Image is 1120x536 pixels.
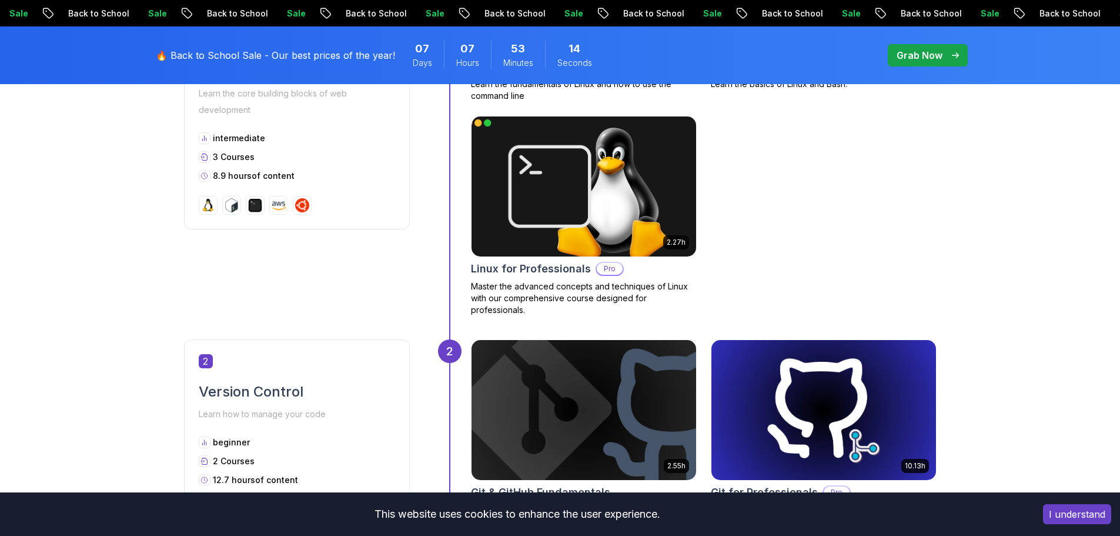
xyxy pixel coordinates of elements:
[553,8,591,19] p: Sale
[272,198,286,212] img: aws logo
[711,78,937,90] p: Learn the basics of Linux and Bash.
[1043,504,1111,524] button: Accept cookies
[831,8,868,19] p: Sale
[213,437,250,448] p: beginner
[415,41,429,57] span: 7 Days
[569,41,580,57] span: 14 Seconds
[414,8,452,19] p: Sale
[897,48,942,62] p: Grab Now
[969,8,1007,19] p: Sale
[295,198,309,212] img: ubuntu logo
[199,354,213,368] span: 2
[751,8,831,19] p: Back to School
[201,198,215,212] img: linux logo
[137,8,175,19] p: Sale
[471,339,697,516] a: Git & GitHub Fundamentals card2.55hGit & GitHub FundamentalsLearn the fundamentals of Git and Git...
[473,8,553,19] p: Back to School
[57,8,137,19] p: Back to School
[503,57,533,69] span: Minutes
[248,198,262,212] img: terminal logo
[213,170,295,182] p: 8.9 hours of content
[711,339,937,528] a: Git for Professionals card10.13hGit for ProfessionalsProMaster advanced Git and GitHub techniques...
[511,41,525,57] span: 53 Minutes
[667,461,686,471] p: 2.55h
[413,57,432,69] span: Days
[471,484,610,501] h2: Git & GitHub Fundamentals
[471,116,697,316] a: Linux for Professionals card2.27hLinux for ProfessionalsProMaster the advanced concepts and techn...
[213,456,255,466] span: 2 Courses
[466,113,701,260] img: Linux for Professionals card
[612,8,692,19] p: Back to School
[471,261,591,277] h2: Linux for Professionals
[890,8,969,19] p: Back to School
[711,340,936,480] img: Git for Professionals card
[276,8,313,19] p: Sale
[199,406,395,422] p: Learn how to manage your code
[597,263,623,275] p: Pro
[471,78,697,102] p: Learn the fundamentals of Linux and how to use the command line
[711,484,818,501] h2: Git for Professionals
[9,501,1025,527] div: This website uses cookies to enhance the user experience.
[667,238,686,247] p: 2.27h
[213,474,298,486] p: 12.7 hours of content
[1028,8,1108,19] p: Back to School
[225,198,239,212] img: bash logo
[456,57,479,69] span: Hours
[460,41,474,57] span: 7 Hours
[557,57,592,69] span: Seconds
[213,152,255,162] span: 3 Courses
[213,132,265,144] p: intermediate
[471,281,697,316] p: Master the advanced concepts and techniques of Linux with our comprehensive course designed for p...
[692,8,730,19] p: Sale
[335,8,414,19] p: Back to School
[196,8,276,19] p: Back to School
[472,340,696,480] img: Git & GitHub Fundamentals card
[156,48,395,62] p: 🔥 Back to School Sale - Our best prices of the year!
[199,382,395,401] h2: Version Control
[438,339,462,363] div: 2
[199,85,395,118] p: Learn the core building blocks of web development
[824,487,850,498] p: Pro
[905,461,925,471] p: 10.13h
